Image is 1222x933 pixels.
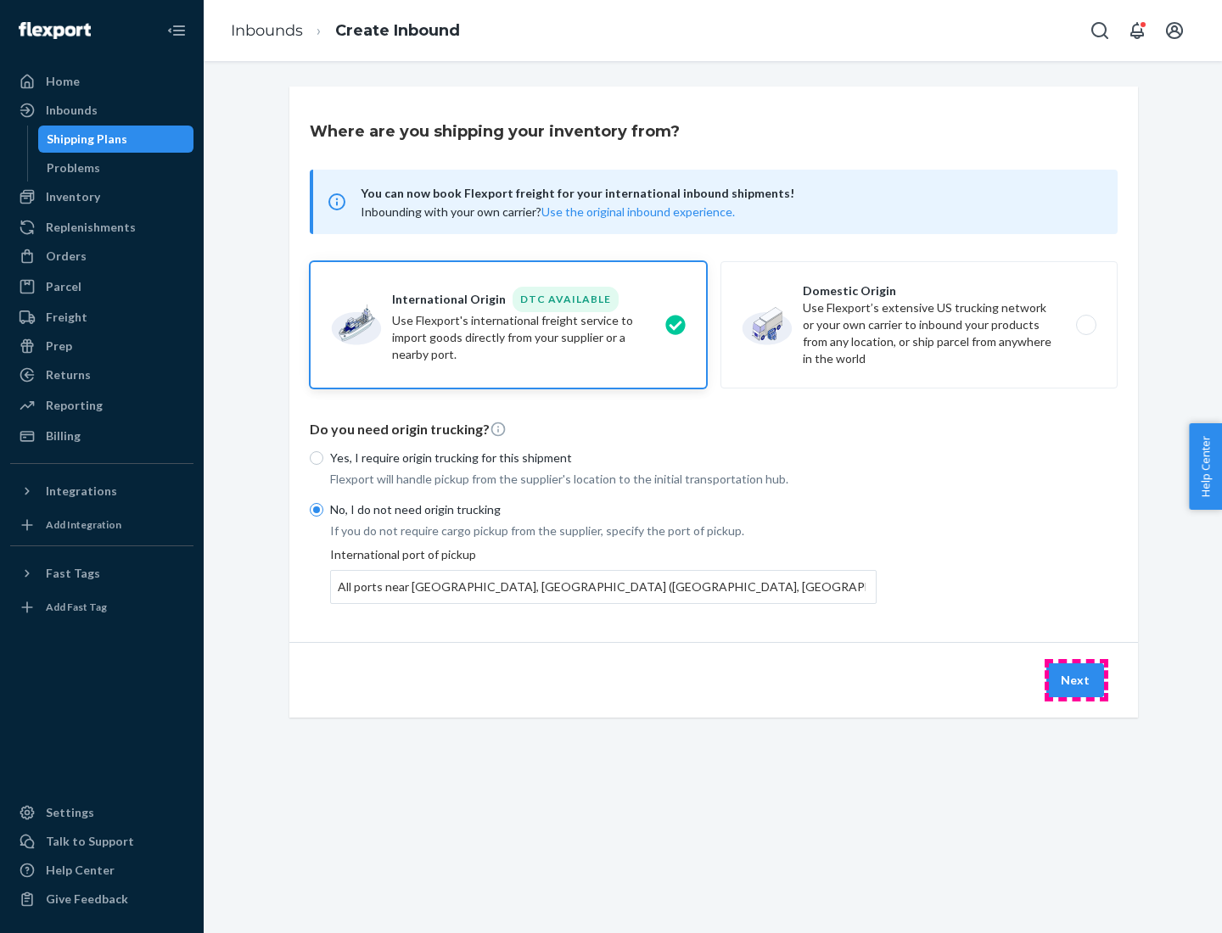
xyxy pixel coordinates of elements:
[46,891,128,908] div: Give Feedback
[310,503,323,517] input: No, I do not need origin trucking
[10,828,193,855] a: Talk to Support
[10,183,193,210] a: Inventory
[231,21,303,40] a: Inbounds
[10,332,193,360] a: Prep
[10,68,193,95] a: Home
[330,450,877,466] p: Yes, I require origin trucking for this shipment
[10,304,193,331] a: Freight
[46,309,87,326] div: Freight
[10,478,193,505] button: Integrations
[330,546,877,604] div: International port of pickup
[330,501,877,518] p: No, I do not need origin trucking
[46,188,100,205] div: Inventory
[46,278,81,295] div: Parcel
[46,600,107,614] div: Add Fast Tag
[46,73,80,90] div: Home
[10,214,193,241] a: Replenishments
[46,366,91,383] div: Returns
[10,511,193,539] a: Add Integration
[330,471,877,488] p: Flexport will handle pickup from the supplier's location to the initial transportation hub.
[10,422,193,450] a: Billing
[541,204,735,221] button: Use the original inbound experience.
[46,483,117,500] div: Integrations
[46,804,94,821] div: Settings
[10,799,193,826] a: Settings
[10,243,193,270] a: Orders
[47,131,127,148] div: Shipping Plans
[1046,663,1104,697] button: Next
[38,126,194,153] a: Shipping Plans
[310,120,680,142] h3: Where are you shipping your inventory from?
[46,833,134,850] div: Talk to Support
[1120,14,1154,47] button: Open notifications
[10,392,193,419] a: Reporting
[10,857,193,884] a: Help Center
[46,565,100,582] div: Fast Tags
[330,522,877,539] p: If you do not require cargo pickup from the supplier, specify the port of pickup.
[217,6,474,56] ol: breadcrumbs
[46,248,87,265] div: Orders
[1189,423,1222,510] button: Help Center
[10,361,193,388] a: Returns
[310,420,1118,439] p: Do you need origin trucking?
[46,862,115,879] div: Help Center
[10,886,193,913] button: Give Feedback
[10,594,193,621] a: Add Fast Tag
[46,219,136,236] div: Replenishments
[335,21,460,40] a: Create Inbound
[10,273,193,300] a: Parcel
[310,451,323,465] input: Yes, I require origin trucking for this shipment
[19,22,91,39] img: Flexport logo
[10,97,193,124] a: Inbounds
[38,154,194,182] a: Problems
[46,102,98,119] div: Inbounds
[1158,14,1191,47] button: Open account menu
[46,517,121,532] div: Add Integration
[46,427,81,444] div: Billing
[361,183,1097,204] span: You can now book Flexport freight for your international inbound shipments!
[46,397,103,414] div: Reporting
[1083,14,1117,47] button: Open Search Box
[160,14,193,47] button: Close Navigation
[46,338,72,355] div: Prep
[10,560,193,587] button: Fast Tags
[361,204,735,219] span: Inbounding with your own carrier?
[47,159,100,176] div: Problems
